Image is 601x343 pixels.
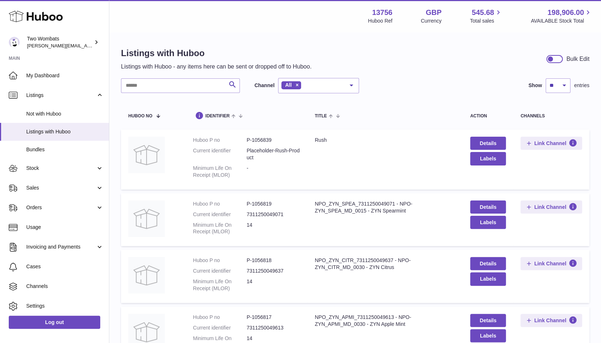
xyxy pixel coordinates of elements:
label: Channel [254,82,274,89]
dd: 14 [247,222,300,235]
dd: P-1056818 [247,257,300,264]
span: 198,906.00 [547,8,584,17]
p: Listings with Huboo - any items here can be sent or dropped off to Huboo. [121,63,312,71]
span: Listings with Huboo [26,128,104,135]
span: entries [574,82,589,89]
dd: 7311250049613 [247,324,300,331]
dt: Minimum Life On Receipt (MLOR) [193,165,246,179]
span: Link Channel [534,204,566,210]
dt: Huboo P no [193,314,246,321]
div: Two Wombats [27,35,93,49]
button: Link Channel [520,137,582,150]
div: Currency [421,17,442,24]
span: Usage [26,224,104,231]
div: NPO_ZYN_SPEA_7311250049071 - NPO-ZYN_SPEA_MD_0015 - ZYN Spearmint [315,200,456,214]
span: Link Channel [534,260,566,267]
span: Settings [26,303,104,309]
span: Cases [26,263,104,270]
span: Total sales [470,17,502,24]
dt: Minimum Life On Receipt (MLOR) [193,278,246,292]
span: My Dashboard [26,72,104,79]
a: 545.68 Total sales [470,8,502,24]
span: [PERSON_NAME][EMAIL_ADDRESS][PERSON_NAME][DOMAIN_NAME] [27,43,185,48]
span: title [315,114,327,118]
dd: - [247,165,300,179]
dd: P-1056817 [247,314,300,321]
a: Details [470,200,506,214]
div: Huboo Ref [368,17,393,24]
span: All [285,82,292,88]
button: Labels [470,152,506,165]
span: Sales [26,184,96,191]
div: channels [520,114,582,118]
span: Bundles [26,146,104,153]
span: Stock [26,165,96,172]
dt: Current identifier [193,324,246,331]
span: Orders [26,204,96,211]
button: Link Channel [520,314,582,327]
span: Not with Huboo [26,110,104,117]
dt: Current identifier [193,211,246,218]
a: Log out [9,316,100,329]
img: Rush [128,137,165,173]
img: adam.randall@twowombats.com [9,37,20,48]
span: Huboo no [128,114,152,118]
dt: Huboo P no [193,137,246,144]
a: Details [470,137,506,150]
span: Link Channel [534,317,566,324]
button: Link Channel [520,257,582,270]
dd: P-1056819 [247,200,300,207]
div: NPO_ZYN_CITR_7311250049637 - NPO-ZYN_CITR_MD_0030 - ZYN Citrus [315,257,456,271]
div: Rush [315,137,456,144]
dd: 14 [247,278,300,292]
button: Labels [470,329,506,342]
dt: Huboo P no [193,257,246,264]
dd: Placeholder-Rush-Product [247,147,300,161]
span: Listings [26,92,96,99]
span: AVAILABLE Stock Total [531,17,592,24]
a: Details [470,314,506,327]
img: NPO_ZYN_CITR_7311250049637 - NPO-ZYN_CITR_MD_0030 - ZYN Citrus [128,257,165,293]
button: Labels [470,216,506,229]
a: 198,906.00 AVAILABLE Stock Total [531,8,592,24]
h1: Listings with Huboo [121,47,312,59]
div: NPO_ZYN_APMI_7311250049613 - NPO-ZYN_APMI_MD_0030 - ZYN Apple Mint [315,314,456,328]
span: identifier [205,114,230,118]
div: action [470,114,506,118]
dt: Minimum Life On Receipt (MLOR) [193,222,246,235]
dt: Huboo P no [193,200,246,207]
span: Invoicing and Payments [26,243,96,250]
dd: 7311250049071 [247,211,300,218]
dt: Current identifier [193,268,246,274]
label: Show [528,82,542,89]
div: Bulk Edit [566,55,589,63]
span: 545.68 [472,8,494,17]
span: Channels [26,283,104,290]
dt: Current identifier [193,147,246,161]
strong: GBP [426,8,441,17]
button: Link Channel [520,200,582,214]
strong: 13756 [372,8,393,17]
a: Details [470,257,506,270]
dd: 7311250049637 [247,268,300,274]
dd: P-1056839 [247,137,300,144]
button: Labels [470,272,506,285]
span: Link Channel [534,140,566,147]
img: NPO_ZYN_SPEA_7311250049071 - NPO-ZYN_SPEA_MD_0015 - ZYN Spearmint [128,200,165,237]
